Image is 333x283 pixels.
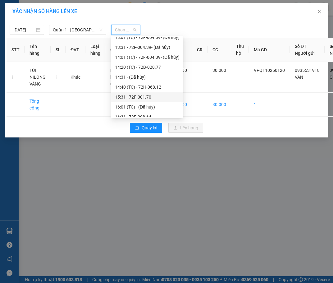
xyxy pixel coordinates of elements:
th: Ghi chú [105,38,148,62]
th: SL [51,38,66,62]
th: CC [208,38,231,62]
span: Nhận: [73,6,88,12]
td: 1 [249,93,290,117]
span: XÁC NHẬN SỐ HÀNG LÊN XE [12,8,77,14]
th: Loại hàng [85,38,105,62]
span: NHỜ CHỊ [PERSON_NAME] GỬI CHO TRÂM [110,68,144,86]
div: 14:31 - (Đã hủy) [115,74,180,81]
div: 14:01 (TC) - 72F-004.39 - (Đã hủy) [115,54,180,61]
div: 15:31 - 72F-001.70 [115,94,180,100]
span: 30.000 [212,68,226,73]
div: OANH [73,20,123,28]
th: Tên hàng [25,38,51,62]
td: Tổng cộng [25,93,51,117]
td: 1 [7,62,25,93]
span: 1 [56,75,58,80]
span: VÂN [295,75,303,80]
div: 14:40 (TC) - 72H-068.12 [115,84,180,90]
span: Quận 1 - Vũng Tàu [53,25,103,35]
td: Khác [66,62,85,93]
span: Quay lại [142,124,157,131]
span: rollback [135,126,139,131]
td: TÚI NILONG VÀNG [25,62,51,93]
button: uploadLên hàng [168,123,203,133]
button: rollbackQuay lại [130,123,162,133]
div: 13:01 (TC) - 72F-004.39 - (Đã hủy) [115,34,180,41]
span: Gửi: [5,6,15,12]
button: Close [311,3,328,21]
td: 30.000 [208,93,231,117]
div: 13:31 - 72F-004.39 - (Đã hủy) [115,44,180,51]
span: 0935531918 [295,68,320,73]
input: 12/10/2025 [13,26,35,33]
span: VPQ110250120 [254,68,285,73]
th: STT [7,38,25,62]
th: ĐVT [66,38,85,62]
th: CR [192,38,208,62]
th: Mã GD [249,38,290,62]
div: VP 18 [PERSON_NAME][GEOGRAPHIC_DATA] - [GEOGRAPHIC_DATA] [5,5,68,43]
div: 14:20 (TC) - 72B-028.77 [115,64,180,71]
div: 16:01 (TC) - (Đã hủy) [115,104,180,110]
span: Chọn chuyến [115,25,136,35]
span: Người gửi [295,51,315,56]
span: close [317,9,322,14]
span: down [99,28,103,32]
div: 0918866566 [73,28,123,36]
span: Số ĐT [295,44,307,49]
div: 16:31 - 72F-008.64 [115,114,180,120]
div: VP 108 [PERSON_NAME] [73,5,123,20]
div: VÂN [5,43,68,50]
th: Thu hộ [231,38,249,62]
